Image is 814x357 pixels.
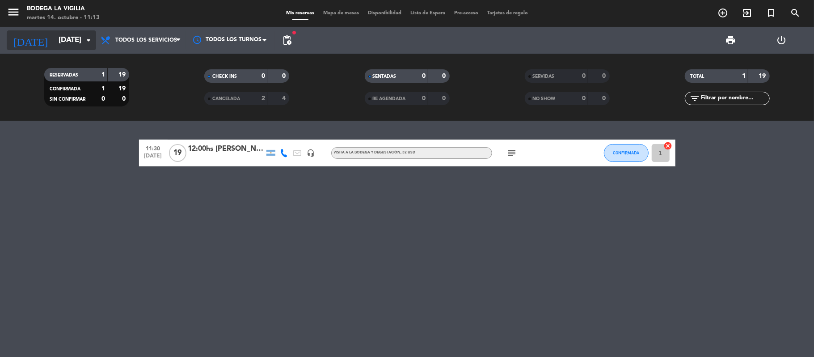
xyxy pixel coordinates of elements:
strong: 0 [262,73,266,79]
span: SIN CONFIRMAR [50,97,85,102]
span: Pre-acceso [450,11,483,16]
i: turned_in_not [766,8,776,18]
strong: 4 [282,95,287,102]
div: LOG OUT [756,27,807,54]
i: cancel [664,141,673,150]
span: SERVIDAS [533,74,555,79]
strong: 0 [442,73,447,79]
i: [DATE] [7,30,54,50]
i: subject [507,148,518,158]
span: TOTAL [690,74,704,79]
span: [DATE] [142,153,164,163]
strong: 1 [101,72,105,78]
span: Tarjetas de regalo [483,11,532,16]
i: filter_list [689,93,700,104]
span: Disponibilidad [363,11,406,16]
strong: 1 [742,73,746,79]
span: Todos los servicios [115,37,177,43]
strong: 0 [422,95,426,102]
i: arrow_drop_down [83,35,94,46]
span: fiber_manual_record [291,30,297,35]
strong: 0 [422,73,426,79]
i: add_circle_outline [717,8,728,18]
strong: 0 [582,73,586,79]
span: 11:30 [142,143,164,153]
span: Lista de Espera [406,11,450,16]
span: , 32 USD [401,151,416,154]
strong: 1 [101,85,105,92]
i: power_settings_new [776,35,787,46]
strong: 0 [282,73,287,79]
button: menu [7,5,20,22]
i: search [790,8,801,18]
span: RE AGENDADA [373,97,406,101]
strong: 0 [582,95,586,102]
span: CHECK INS [212,74,237,79]
span: NO SHOW [533,97,556,101]
span: VISITA A LA BODEGA Y DEGUSTACIÓN [334,151,416,154]
strong: 2 [262,95,266,102]
div: martes 14. octubre - 11:13 [27,13,100,22]
strong: 19 [118,72,127,78]
strong: 19 [759,73,768,79]
i: menu [7,5,20,19]
strong: 0 [122,96,127,102]
span: RESERVADAS [50,73,78,77]
span: pending_actions [282,35,292,46]
div: Bodega La Vigilia [27,4,100,13]
strong: 19 [118,85,127,92]
span: 19 [169,144,186,162]
span: Mapa de mesas [319,11,363,16]
button: CONFIRMADA [604,144,649,162]
span: CONFIRMADA [50,87,80,91]
span: CONFIRMADA [613,150,639,155]
input: Filtrar por nombre... [700,93,769,103]
strong: 0 [602,73,607,79]
strong: 0 [602,95,607,102]
strong: 0 [442,95,447,102]
strong: 0 [101,96,105,102]
i: headset_mic [307,149,315,157]
span: Mis reservas [282,11,319,16]
div: 12:00hs [PERSON_NAME] [188,143,264,155]
i: exit_to_app [742,8,752,18]
span: SENTADAS [373,74,396,79]
span: CANCELADA [212,97,240,101]
span: print [725,35,736,46]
